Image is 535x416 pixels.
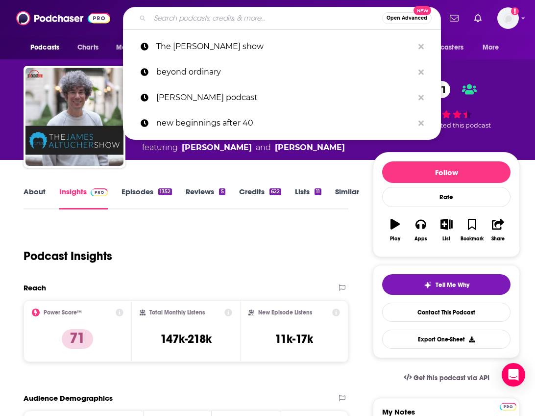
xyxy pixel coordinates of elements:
a: About [24,187,46,209]
a: beyond ordinary [123,59,441,85]
div: Apps [414,236,427,242]
img: Podchaser Pro [500,403,517,411]
p: beyond ordinary [156,59,413,85]
img: The James Altucher Show [25,68,123,166]
a: James Altucher [182,142,252,154]
a: Credits622 [239,187,281,209]
a: Comedy [243,131,277,140]
span: Charts [77,41,98,54]
svg: Add a profile image [511,7,519,15]
a: Show notifications dropdown [470,10,486,26]
span: Open Advanced [387,16,427,21]
div: Play [390,236,400,242]
span: and [256,142,271,154]
span: Podcasts [30,41,59,54]
button: open menu [109,38,164,57]
h3: 147k-218k [160,332,212,346]
h2: Audience Demographics [24,393,113,403]
a: Show notifications dropdown [446,10,462,26]
div: 71 13 peoplerated this podcast [373,75,520,136]
span: rated this podcast [434,122,491,129]
span: More [483,41,499,54]
button: Follow [382,161,511,183]
img: User Profile [497,7,519,29]
button: Bookmark [460,212,485,248]
div: A podcast [142,130,345,154]
div: 5 [219,188,225,195]
span: Logged in as AirwaveMedia [497,7,519,29]
h2: Reach [24,283,46,292]
h3: 11k-17k [275,332,313,346]
p: nick bare podcast [156,85,413,110]
h1: Podcast Insights [24,249,112,263]
button: Export One-Sheet [382,330,511,349]
h2: New Episode Listens [258,309,312,316]
span: Get this podcast via API [413,374,489,382]
button: open menu [24,38,72,57]
div: Search podcasts, credits, & more... [123,7,441,29]
a: The [PERSON_NAME] show [123,34,441,59]
p: new beginnings after 40 [156,110,413,136]
button: Play [382,212,408,248]
a: new beginnings after 40 [123,110,441,136]
a: Contact This Podcast [382,303,511,322]
div: Share [491,236,505,242]
button: Share [485,212,511,248]
a: Lists11 [295,187,321,209]
a: Business [149,131,185,140]
button: Show profile menu [497,7,519,29]
div: List [442,236,450,242]
div: Rate [382,187,511,207]
span: and [228,131,243,140]
div: 11 [315,188,321,195]
div: 1352 [158,188,172,195]
button: open menu [476,38,511,57]
img: Podchaser Pro [91,188,108,196]
a: Pro website [500,401,517,411]
span: , [185,131,187,140]
a: Education [187,131,228,140]
a: Charts [71,38,104,57]
h2: Total Monthly Listens [149,309,205,316]
span: Tell Me Why [436,281,469,289]
span: Monitoring [116,41,151,54]
div: [PERSON_NAME] [275,142,345,154]
button: open menu [410,38,478,57]
img: Podchaser - Follow, Share and Rate Podcasts [16,9,110,27]
a: Episodes1352 [122,187,172,209]
a: InsightsPodchaser Pro [59,187,108,209]
a: Get this podcast via API [396,366,498,390]
input: Search podcasts, credits, & more... [150,10,382,26]
h2: Power Score™ [44,309,82,316]
div: 622 [269,188,281,195]
p: 71 [62,329,93,349]
a: [PERSON_NAME] podcast [123,85,441,110]
div: Bookmark [461,236,484,242]
div: Open Intercom Messenger [502,363,525,387]
img: tell me why sparkle [424,281,432,289]
a: Reviews5 [186,187,225,209]
button: Open AdvancedNew [382,12,432,24]
button: Apps [408,212,434,248]
p: The James altucher show [156,34,413,59]
a: Similar [335,187,359,209]
button: tell me why sparkleTell Me Why [382,274,511,295]
span: featuring [142,142,345,154]
button: List [434,212,459,248]
span: New [413,6,431,15]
